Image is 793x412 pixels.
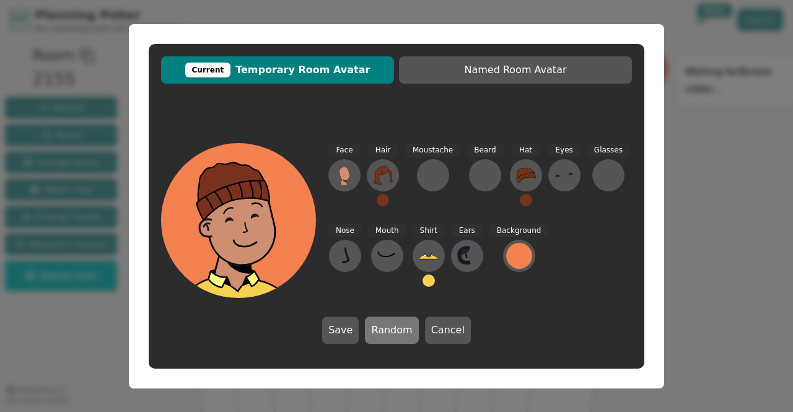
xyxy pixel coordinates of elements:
[467,143,503,157] span: Beard
[425,317,471,344] button: Cancel
[328,143,360,157] span: Face
[512,143,540,157] span: Hat
[399,56,632,84] button: Named Room Avatar
[452,224,483,238] span: Ears
[368,224,406,238] span: Mouth
[322,317,359,344] button: Save
[167,63,388,77] span: Temporary Room Avatar
[185,63,231,77] div: Current
[489,224,549,238] span: Background
[548,143,581,157] span: Eyes
[161,56,394,84] button: CurrentTemporary Room Avatar
[413,224,445,238] span: Shirt
[368,143,398,157] span: Hair
[365,317,418,344] button: Random
[328,224,362,238] span: Nose
[587,143,630,157] span: Glasses
[405,143,460,157] span: Moustache
[405,63,626,77] span: Named Room Avatar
